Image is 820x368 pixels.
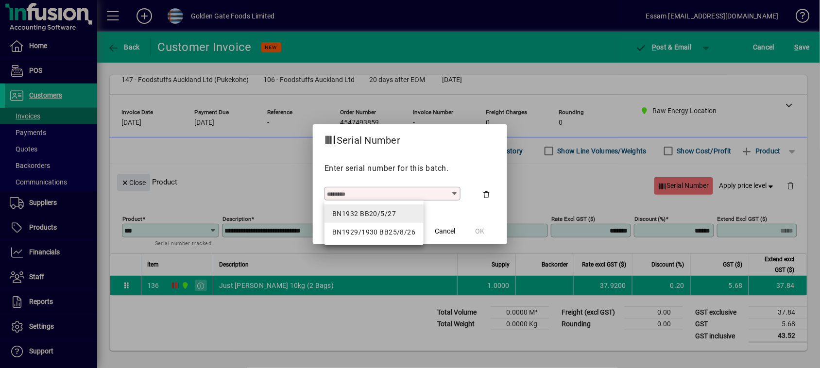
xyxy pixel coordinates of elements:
mat-option: BN1929/1930 BB25/8/26 [325,223,423,241]
div: BN1929/1930 BB25/8/26 [332,227,415,237]
span: Cancel [435,226,455,236]
mat-option: BN1932 BB20/5/27 [325,204,423,223]
h2: Serial Number [313,124,412,152]
div: BN1932 BB20/5/27 [332,209,415,219]
button: Cancel [429,223,461,240]
p: Enter serial number for this batch. [325,163,495,174]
